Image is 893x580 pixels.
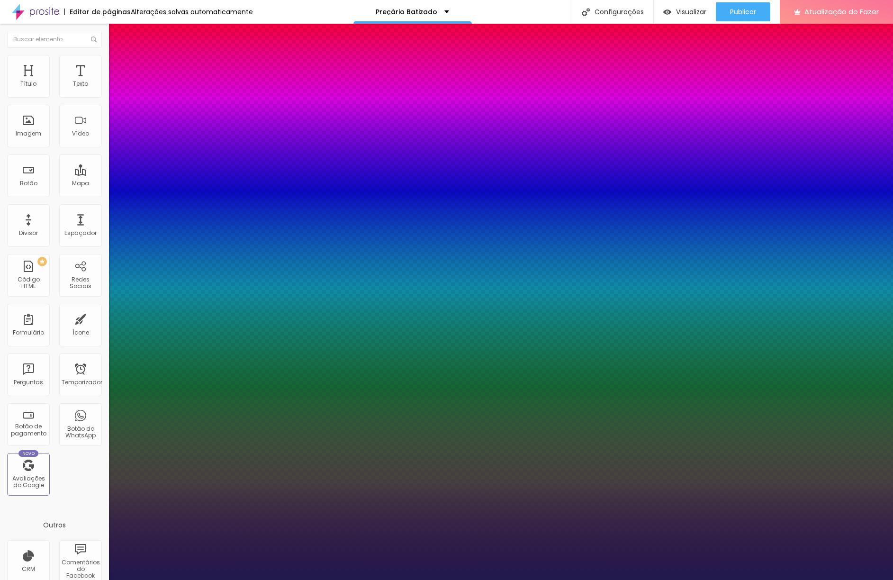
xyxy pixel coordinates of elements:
font: Comentários do Facebook [62,558,100,580]
input: Buscar elemento [7,31,102,48]
img: Ícone [91,36,97,42]
font: Imagem [16,129,41,137]
button: Publicar [716,2,770,21]
img: Ícone [582,8,590,16]
font: Preçário Batizado [376,7,437,17]
font: Atualização do Fazer [804,7,879,17]
font: Texto [73,80,88,88]
font: Avaliações do Google [12,474,45,489]
font: Código HTML [18,275,40,290]
font: Botão de pagamento [11,422,46,437]
font: Botão do WhatsApp [65,425,96,439]
font: CRM [22,565,35,573]
font: Título [20,80,36,88]
font: Ícone [72,328,89,336]
font: Temporizador [62,378,102,386]
font: Alterações salvas automaticamente [131,7,253,17]
font: Visualizar [676,7,706,17]
img: view-1.svg [663,8,671,16]
font: Mapa [72,179,89,187]
font: Configurações [595,7,644,17]
font: Outros [43,520,66,530]
font: Publicar [730,7,756,17]
button: Visualizar [654,2,716,21]
font: Botão [20,179,37,187]
font: Redes Sociais [70,275,91,290]
font: Formulário [13,328,44,336]
font: Novo [22,451,35,456]
font: Vídeo [72,129,89,137]
font: Perguntas [14,378,43,386]
font: Divisor [19,229,38,237]
font: Editor de páginas [70,7,131,17]
font: Espaçador [64,229,97,237]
